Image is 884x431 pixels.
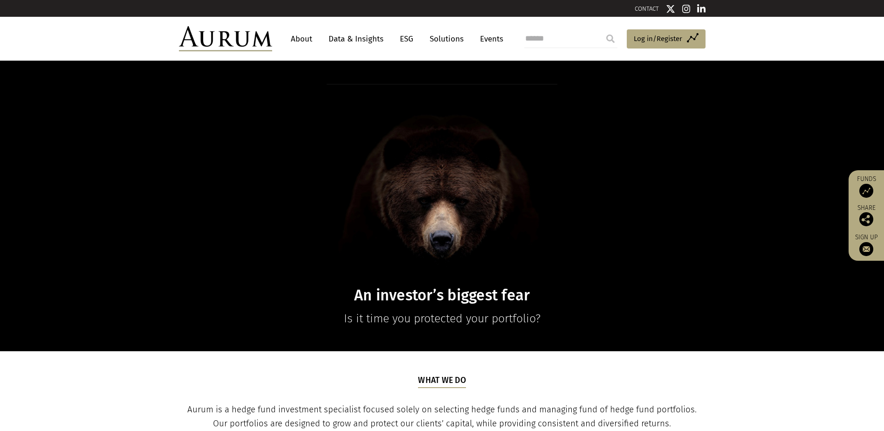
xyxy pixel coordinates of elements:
[187,404,697,429] span: Aurum is a hedge fund investment specialist focused solely on selecting hedge funds and managing ...
[634,33,682,44] span: Log in/Register
[853,205,879,226] div: Share
[475,30,503,48] a: Events
[418,375,466,388] h5: What we do
[635,5,659,12] a: CONTACT
[853,233,879,256] a: Sign up
[859,242,873,256] img: Sign up to our newsletter
[179,26,272,51] img: Aurum
[425,30,468,48] a: Solutions
[666,4,675,14] img: Twitter icon
[262,286,622,305] h1: An investor’s biggest fear
[627,29,706,49] a: Log in/Register
[682,4,691,14] img: Instagram icon
[324,30,388,48] a: Data & Insights
[395,30,418,48] a: ESG
[601,29,620,48] input: Submit
[697,4,706,14] img: Linkedin icon
[853,175,879,198] a: Funds
[859,184,873,198] img: Access Funds
[262,309,622,328] p: Is it time you protected your portfolio?
[286,30,317,48] a: About
[859,212,873,226] img: Share this post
